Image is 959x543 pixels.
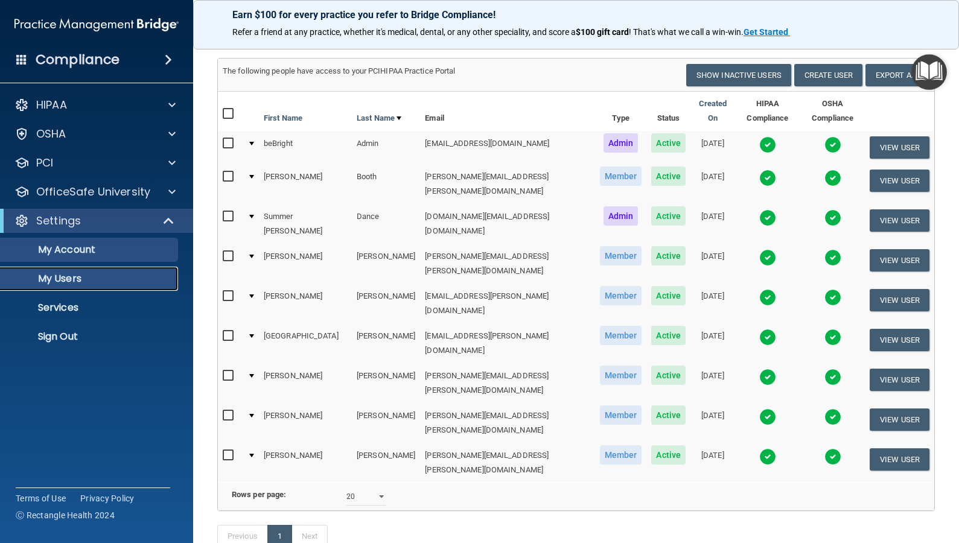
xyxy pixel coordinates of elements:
img: tick.e7d51cea.svg [824,209,841,226]
img: tick.e7d51cea.svg [824,170,841,186]
td: [DATE] [690,403,735,443]
td: [DATE] [690,363,735,403]
td: [DATE] [690,131,735,164]
td: [PERSON_NAME] [259,443,352,482]
td: [PERSON_NAME] [259,284,352,323]
td: Dance [352,204,420,244]
h4: Compliance [36,51,119,68]
span: Active [651,133,686,153]
td: [DATE] [690,164,735,204]
p: Sign Out [8,331,173,343]
td: beBright [259,131,352,164]
td: [DOMAIN_NAME][EMAIL_ADDRESS][DOMAIN_NAME] [420,204,594,244]
a: Export All [865,64,929,86]
span: Refer a friend at any practice, whether it's medical, dental, or any other speciality, and score a [232,27,576,37]
span: Active [651,445,686,465]
td: [PERSON_NAME][EMAIL_ADDRESS][PERSON_NAME][DOMAIN_NAME] [420,403,594,443]
span: Member [600,286,642,305]
td: [PERSON_NAME] [352,323,420,363]
span: Member [600,167,642,186]
img: tick.e7d51cea.svg [759,408,776,425]
span: Active [651,366,686,385]
img: tick.e7d51cea.svg [759,170,776,186]
b: Rows per page: [232,490,286,499]
a: HIPAA [14,98,176,112]
td: [DATE] [690,284,735,323]
strong: $100 gift card [576,27,629,37]
img: tick.e7d51cea.svg [824,369,841,386]
span: Active [651,206,686,226]
td: [GEOGRAPHIC_DATA] [259,323,352,363]
span: Admin [604,206,639,226]
td: [DATE] [690,443,735,482]
th: Email [420,92,594,131]
th: OSHA Compliance [800,92,865,131]
img: tick.e7d51cea.svg [824,136,841,153]
span: The following people have access to your PCIHIPAA Practice Portal [223,66,456,75]
span: Active [651,167,686,186]
img: tick.e7d51cea.svg [759,448,776,465]
img: tick.e7d51cea.svg [824,408,841,425]
img: tick.e7d51cea.svg [824,448,841,465]
button: View User [870,448,929,471]
td: [PERSON_NAME][EMAIL_ADDRESS][PERSON_NAME][DOMAIN_NAME] [420,443,594,482]
img: tick.e7d51cea.svg [759,289,776,306]
p: Settings [36,214,81,228]
button: View User [870,249,929,271]
p: Earn $100 for every practice you refer to Bridge Compliance! [232,9,920,21]
img: tick.e7d51cea.svg [759,369,776,386]
p: HIPAA [36,98,67,112]
a: Settings [14,214,175,228]
button: View User [870,408,929,431]
th: Status [646,92,690,131]
td: [PERSON_NAME] [259,244,352,284]
strong: Get Started [744,27,788,37]
td: [PERSON_NAME][EMAIL_ADDRESS][PERSON_NAME][DOMAIN_NAME] [420,164,594,204]
a: PCI [14,156,176,170]
td: [PERSON_NAME] [352,244,420,284]
td: [DATE] [690,204,735,244]
a: Terms of Use [16,492,66,504]
a: Created On [695,97,730,125]
p: PCI [36,156,53,170]
a: OfficeSafe University [14,185,176,199]
span: Ⓒ Rectangle Health 2024 [16,509,115,521]
a: Privacy Policy [80,492,135,504]
span: Admin [604,133,639,153]
th: Type [595,92,647,131]
td: [DATE] [690,244,735,284]
button: Create User [794,64,862,86]
span: Member [600,405,642,425]
a: OSHA [14,127,176,141]
a: Get Started [744,27,790,37]
img: tick.e7d51cea.svg [759,329,776,346]
p: OfficeSafe University [36,185,150,199]
a: First Name [264,111,302,125]
button: View User [870,170,929,192]
button: View User [870,136,929,159]
p: OSHA [36,127,66,141]
img: tick.e7d51cea.svg [824,249,841,266]
span: Active [651,326,686,345]
p: My Users [8,273,173,285]
td: [PERSON_NAME] [259,363,352,403]
td: [PERSON_NAME] [352,363,420,403]
a: Last Name [357,111,401,125]
button: Show Inactive Users [686,64,791,86]
img: PMB logo [14,13,179,37]
td: [EMAIL_ADDRESS][PERSON_NAME][DOMAIN_NAME] [420,284,594,323]
td: [PERSON_NAME][EMAIL_ADDRESS][PERSON_NAME][DOMAIN_NAME] [420,244,594,284]
img: tick.e7d51cea.svg [759,209,776,226]
img: tick.e7d51cea.svg [824,329,841,346]
td: [PERSON_NAME] [352,443,420,482]
td: [PERSON_NAME] [259,403,352,443]
td: [EMAIL_ADDRESS][DOMAIN_NAME] [420,131,594,164]
td: [PERSON_NAME] [259,164,352,204]
td: [PERSON_NAME] [352,403,420,443]
th: HIPAA Compliance [735,92,801,131]
img: tick.e7d51cea.svg [824,289,841,306]
td: [EMAIL_ADDRESS][PERSON_NAME][DOMAIN_NAME] [420,323,594,363]
img: tick.e7d51cea.svg [759,249,776,266]
span: Active [651,246,686,265]
span: Member [600,445,642,465]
